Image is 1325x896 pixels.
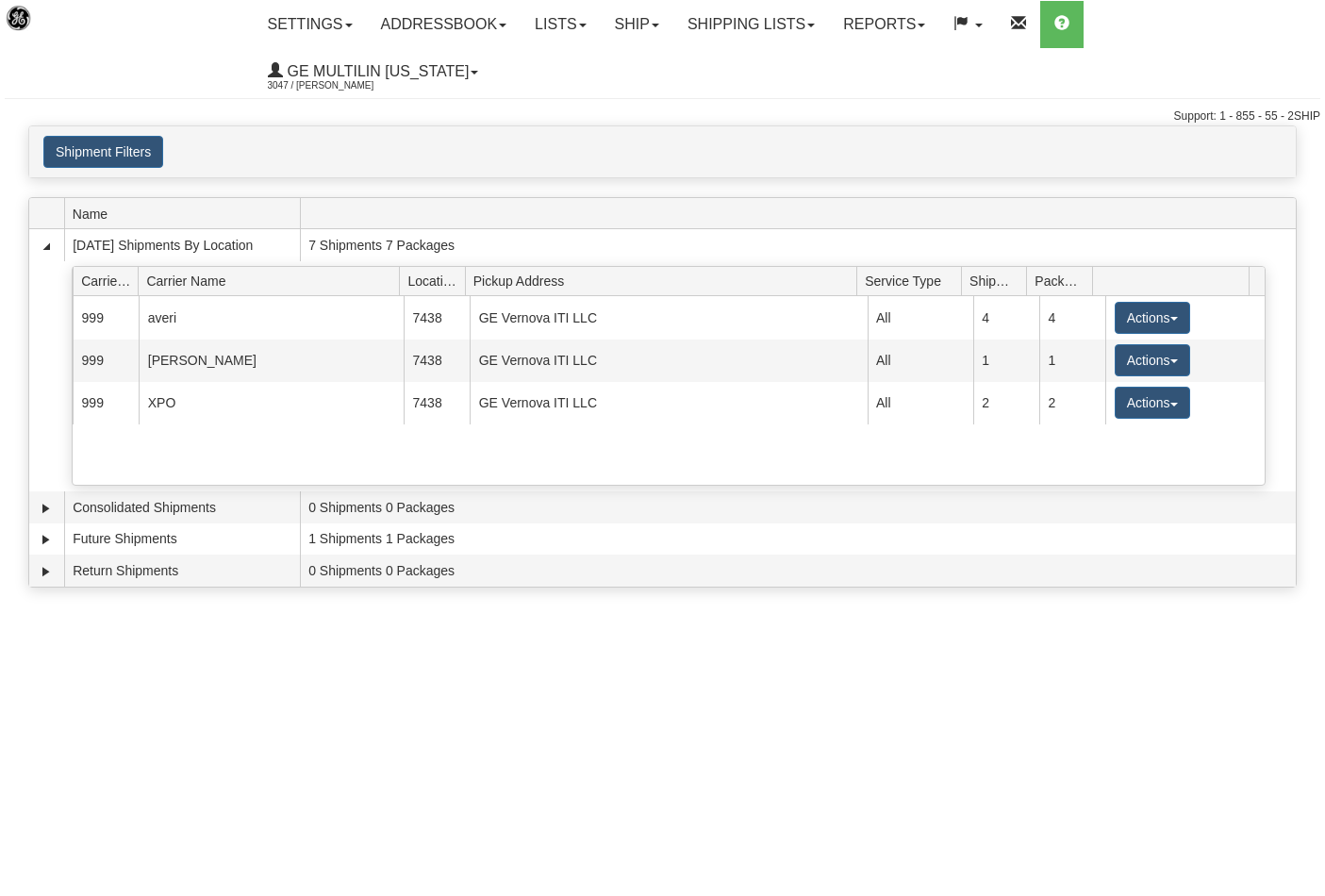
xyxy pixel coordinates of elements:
[300,229,1296,261] td: 7 Shipments 7 Packages
[470,296,867,339] td: GE Vernova ITI LLC
[73,199,300,228] span: Name
[146,266,399,295] span: Carrier Name
[404,382,470,424] td: 7438
[868,296,973,339] td: All
[139,340,404,382] td: [PERSON_NAME]
[64,229,300,261] td: [DATE] Shipments By Location
[973,382,1039,424] td: 2
[64,491,300,523] td: Consolidated Shipments
[829,1,939,48] a: Reports
[404,340,470,382] td: 7438
[300,555,1296,587] td: 0 Shipments 0 Packages
[5,108,1320,124] div: Support: 1 - 855 - 55 - 2SHIP
[601,1,673,48] a: Ship
[1039,382,1105,424] td: 2
[139,382,404,424] td: XPO
[254,1,367,48] a: Settings
[969,266,1027,295] span: Shipments
[43,136,163,168] button: Shipment Filters
[521,1,600,48] a: Lists
[473,266,857,295] span: Pickup Address
[470,340,867,382] td: GE Vernova ITI LLC
[37,530,56,549] a: Expand
[139,296,404,339] td: averi
[1115,344,1190,376] button: Actions
[973,340,1039,382] td: 1
[268,76,409,95] span: 3047 / [PERSON_NAME]
[1282,352,1323,544] iframe: chat widget
[470,382,867,424] td: GE Vernova ITI LLC
[407,266,465,295] span: Location Id
[64,555,300,587] td: Return Shipments
[673,1,829,48] a: Shipping lists
[1115,387,1190,419] button: Actions
[64,523,300,556] td: Future Shipments
[37,562,56,581] a: Expand
[300,523,1296,556] td: 1 Shipments 1 Packages
[1039,296,1105,339] td: 4
[37,237,56,256] a: Collapse
[73,382,139,424] td: 999
[865,266,961,295] span: Service Type
[404,296,470,339] td: 7438
[37,499,56,518] a: Expand
[254,48,493,95] a: GE Multilin [US_STATE] 3047 / [PERSON_NAME]
[1035,266,1092,295] span: Packages
[5,5,101,53] img: logo3047.jpg
[81,266,139,295] span: Carrier Id
[973,296,1039,339] td: 4
[73,296,139,339] td: 999
[1039,340,1105,382] td: 1
[367,1,522,48] a: Addressbook
[73,340,139,382] td: 999
[868,382,973,424] td: All
[1115,302,1190,334] button: Actions
[300,491,1296,523] td: 0 Shipments 0 Packages
[868,340,973,382] td: All
[283,63,470,79] span: GE Multilin [US_STATE]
